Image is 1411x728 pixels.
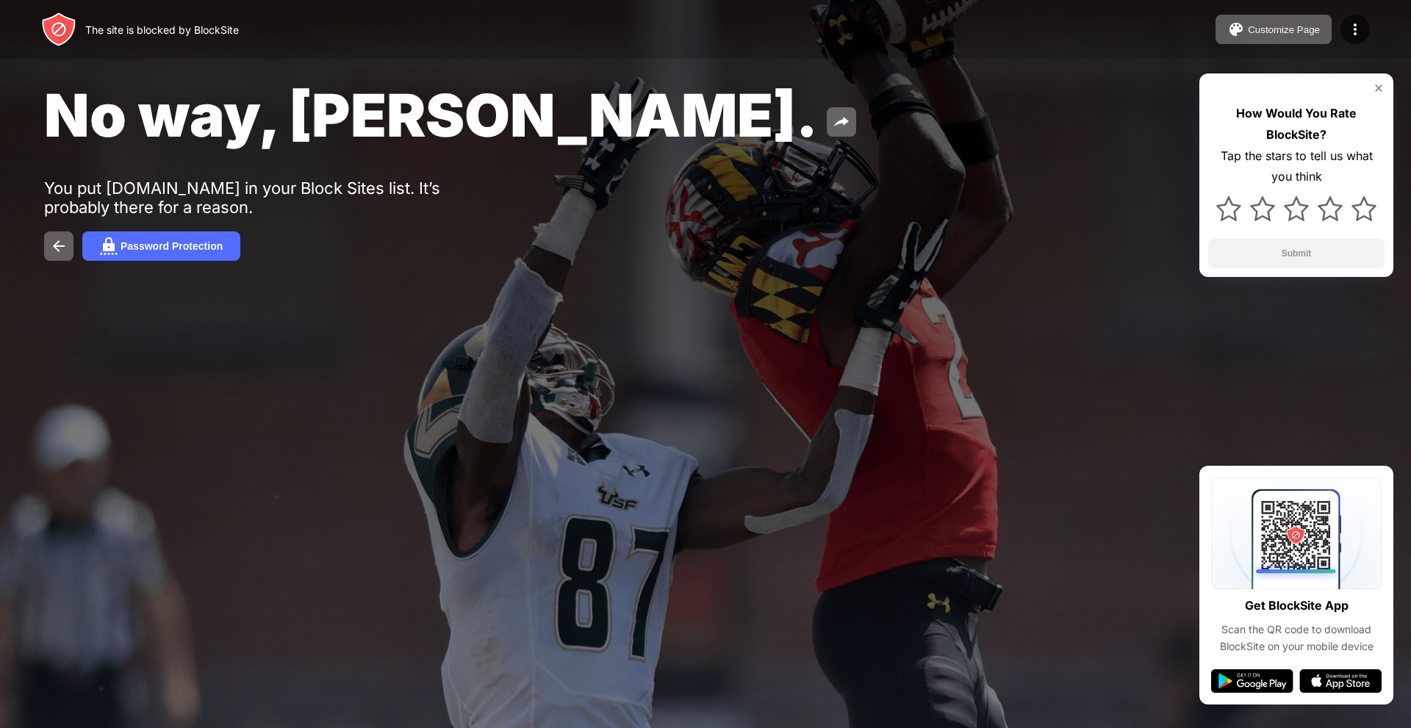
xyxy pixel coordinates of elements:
[1299,669,1382,693] img: app-store.svg
[41,12,76,47] img: header-logo.svg
[1250,196,1275,221] img: star.svg
[1208,145,1385,188] div: Tap the stars to tell us what you think
[1211,621,1382,655] div: Scan the QR code to download BlockSite on your mobile device
[1211,477,1382,589] img: qrcode.svg
[1216,15,1332,44] button: Customize Page
[121,240,223,252] div: Password Protection
[833,113,850,131] img: share.svg
[1248,24,1320,35] div: Customize Page
[1208,103,1385,145] div: How Would You Rate BlockSite?
[1208,239,1385,268] button: Submit
[1346,21,1364,38] img: menu-icon.svg
[1373,82,1385,94] img: rate-us-close.svg
[1284,196,1309,221] img: star.svg
[1245,595,1349,616] div: Get BlockSite App
[1318,196,1343,221] img: star.svg
[82,231,240,261] button: Password Protection
[1227,21,1245,38] img: pallet.svg
[44,179,498,217] div: You put [DOMAIN_NAME] in your Block Sites list. It’s probably there for a reason.
[44,79,818,151] span: No way, [PERSON_NAME].
[50,237,68,255] img: back.svg
[1351,196,1376,221] img: star.svg
[44,543,392,711] iframe: Banner
[1211,669,1293,693] img: google-play.svg
[85,24,239,36] div: The site is blocked by BlockSite
[1216,196,1241,221] img: star.svg
[100,237,118,255] img: password.svg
